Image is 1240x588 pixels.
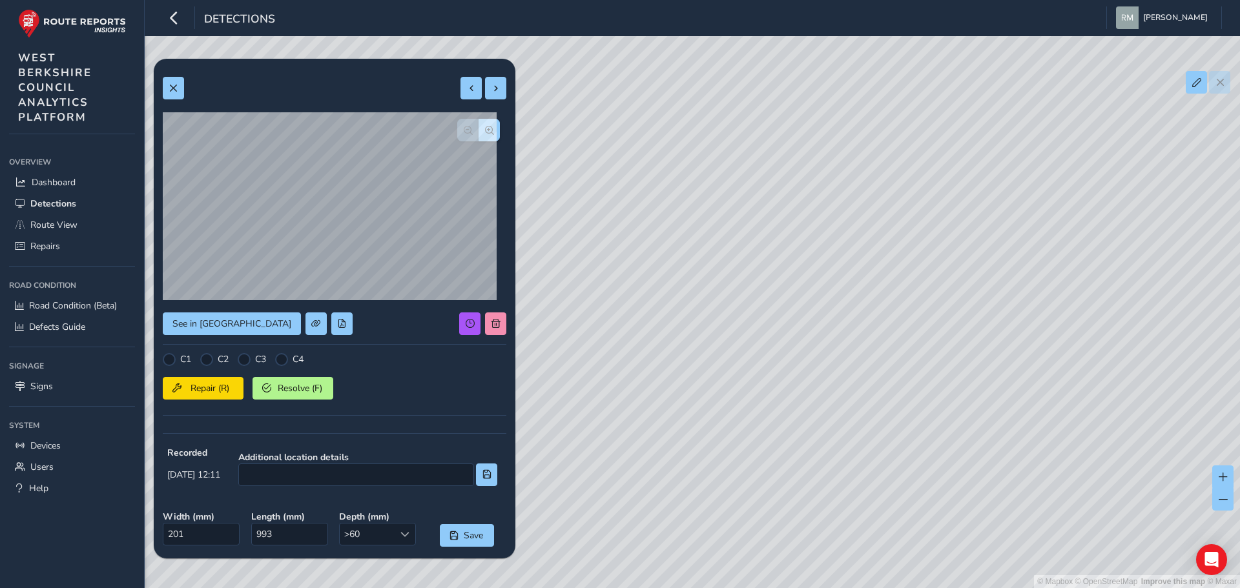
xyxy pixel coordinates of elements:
label: C3 [255,353,266,365]
span: Road Condition (Beta) [29,299,117,312]
a: Detections [9,193,135,214]
span: See in [GEOGRAPHIC_DATA] [172,318,291,330]
a: Dashboard [9,172,135,193]
img: diamond-layout [1116,6,1139,29]
span: Users [30,461,54,473]
a: Repairs [9,236,135,257]
div: Road Condition [9,276,135,295]
span: Signs [30,380,53,392]
strong: Depth ( mm ) [339,511,418,523]
a: Users [9,456,135,478]
span: Repairs [30,240,60,252]
strong: Recorded [167,447,220,459]
div: System [9,416,135,435]
button: Repair (R) [163,377,243,400]
strong: Width ( mm ) [163,511,242,523]
button: Save [440,524,494,547]
span: WEST BERKSHIRE COUNCIL ANALYTICS PLATFORM [18,50,92,125]
span: Devices [30,440,61,452]
span: Save [463,529,484,542]
div: Overview [9,152,135,172]
span: Repair (R) [186,382,234,394]
a: Route View [9,214,135,236]
img: rr logo [18,9,126,38]
span: Route View [30,219,77,231]
span: Resolve (F) [276,382,324,394]
span: Help [29,482,48,494]
label: C2 [218,353,229,365]
span: Defects Guide [29,321,85,333]
div: Signage [9,356,135,376]
a: Signs [9,376,135,397]
button: Resolve (F) [253,377,333,400]
span: >60 [340,523,394,545]
span: Detections [204,11,275,29]
span: [PERSON_NAME] [1143,6,1208,29]
a: Defects Guide [9,316,135,338]
label: C1 [180,353,191,365]
strong: Additional location details [238,451,497,463]
div: Open Intercom Messenger [1196,544,1227,575]
a: Devices [9,435,135,456]
span: Detections [30,198,76,210]
a: Help [9,478,135,499]
strong: Length ( mm ) [251,511,331,523]
label: C4 [293,353,304,365]
button: [PERSON_NAME] [1116,6,1212,29]
span: Dashboard [32,176,76,188]
button: See in Route View [163,312,301,335]
span: [DATE] 12:11 [167,469,220,481]
a: Road Condition (Beta) [9,295,135,316]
